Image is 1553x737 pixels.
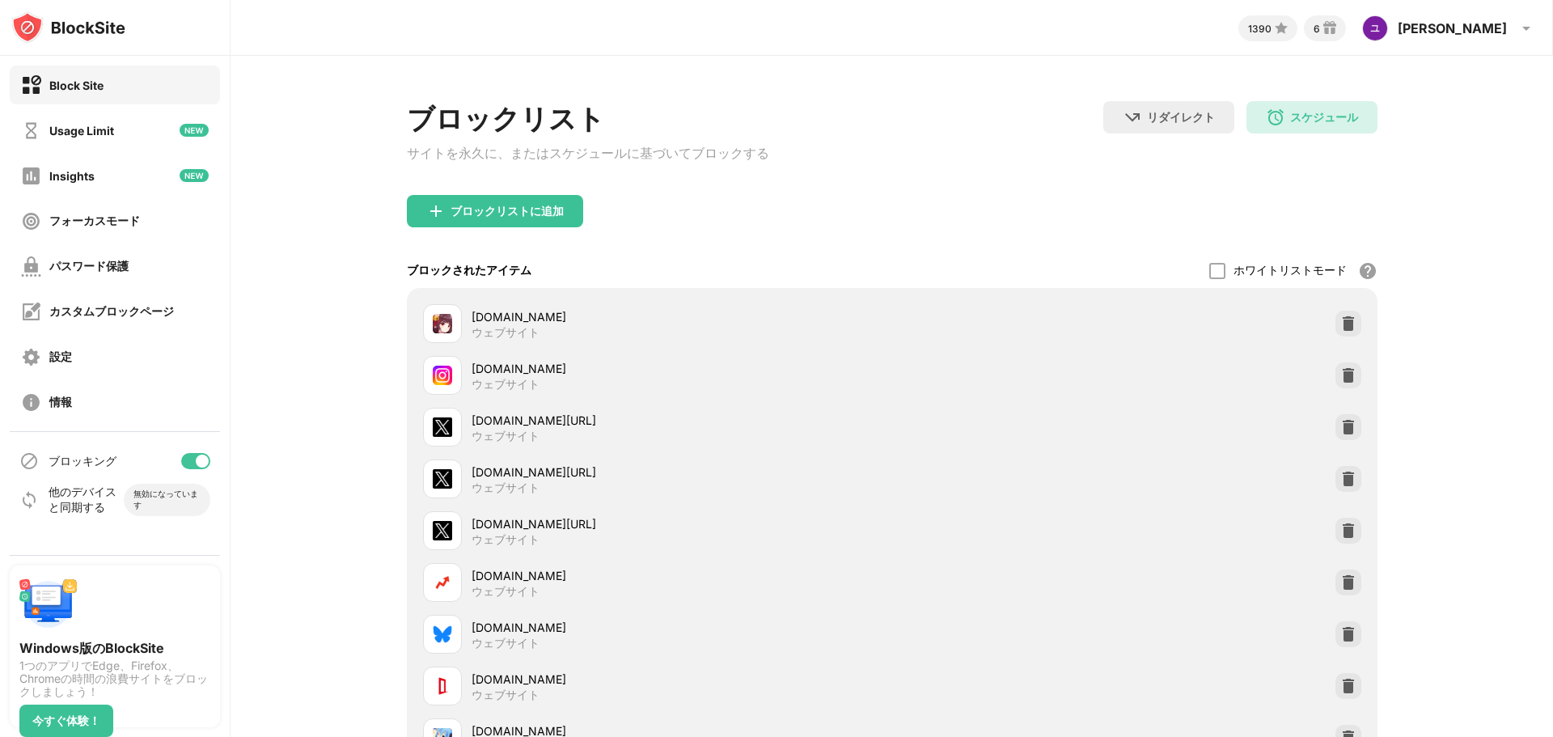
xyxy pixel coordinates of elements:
div: 今すぐ体験！ [32,714,100,727]
div: 1つのアプリでEdge、Firefox、Chromeの時間の浪費サイトをブロックしましょう！ [19,659,210,698]
div: 1390 [1248,23,1272,35]
div: ウェブサイト [472,481,540,495]
div: [DOMAIN_NAME] [472,360,892,377]
div: パスワード保護 [49,259,129,274]
div: Usage Limit [49,124,114,138]
img: password-protection-off.svg [21,256,41,277]
img: favicons [433,625,452,644]
div: ブロックリスト [407,101,769,138]
img: customize-block-page-off.svg [21,302,41,322]
div: ウェブサイト [472,429,540,443]
div: [DOMAIN_NAME] [472,619,892,636]
div: ウェブサイト [472,688,540,702]
div: ウェブサイト [472,325,540,340]
img: new-icon.svg [180,124,209,137]
div: ウェブサイト [472,532,540,547]
div: 無効になっています [133,489,201,511]
img: blocking-icon.svg [19,451,39,471]
div: Block Site [49,78,104,92]
div: ウェブサイト [472,584,540,599]
div: フォーカスモード [49,214,140,229]
img: about-off.svg [21,392,41,413]
img: favicons [433,676,452,696]
img: logo-blocksite.svg [11,11,125,44]
img: block-on.svg [21,75,41,95]
div: ホワイトリストモード [1234,263,1347,278]
div: 他のデバイスと同期する [49,485,124,515]
img: sync-icon.svg [19,490,39,510]
div: ウェブサイト [472,377,540,392]
div: [DOMAIN_NAME] [472,671,892,688]
div: サイトを永久に、またはスケジュールに基づいてブロックする [407,145,769,163]
div: カスタムブロックページ [49,304,174,320]
div: ウェブサイト [472,636,540,650]
div: Windows版のBlockSite [19,640,210,656]
img: reward-small.svg [1320,19,1339,38]
img: favicons [433,469,452,489]
img: focus-off.svg [21,211,41,231]
div: [DOMAIN_NAME] [472,308,892,325]
div: [PERSON_NAME] [1398,20,1507,36]
img: new-icon.svg [180,169,209,182]
img: favicons [433,573,452,592]
div: ブロックリストに追加 [451,205,564,218]
div: ブロックされたアイテム [407,263,531,278]
div: リダイレクト [1147,110,1215,125]
img: points-small.svg [1272,19,1291,38]
div: [DOMAIN_NAME][URL] [472,464,892,481]
img: push-desktop.svg [19,575,78,633]
div: [DOMAIN_NAME][URL] [472,412,892,429]
img: insights-off.svg [21,166,41,186]
div: ブロッキング [49,454,116,469]
div: [DOMAIN_NAME][URL] [472,515,892,532]
div: スケジュール [1290,110,1358,125]
img: settings-off.svg [21,347,41,367]
img: favicons [433,314,452,333]
div: Insights [49,169,95,183]
div: [DOMAIN_NAME] [472,567,892,584]
img: favicons [433,417,452,437]
div: 設定 [49,349,72,365]
img: time-usage-off.svg [21,121,41,141]
img: favicons [433,521,452,540]
img: ACg8ocIBH1w_ESGowjDAnVPuIMUwa_rlN2LK7LImXnU2l3Yo=s96-c [1362,15,1388,41]
div: 6 [1314,23,1320,35]
img: favicons [433,366,452,385]
div: 情報 [49,395,72,410]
